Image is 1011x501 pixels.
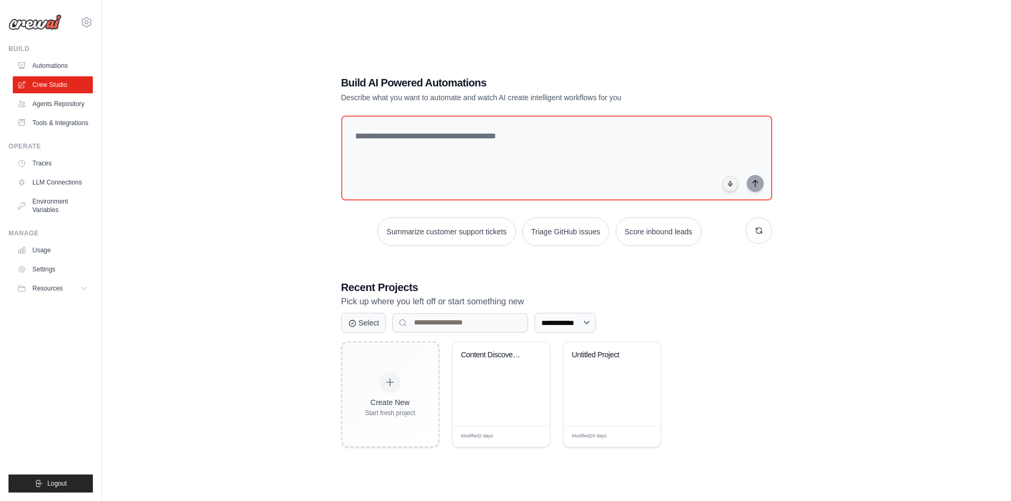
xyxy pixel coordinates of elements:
[722,176,738,192] button: Click to speak your automation idea
[461,433,494,440] span: Modified 2 days
[522,217,609,246] button: Triage GitHub issues
[8,474,93,493] button: Logout
[365,409,416,417] div: Start fresh project
[572,350,636,360] div: Untitled Project
[341,313,386,333] button: Select
[377,217,515,246] button: Summarize customer support tickets
[13,57,93,74] a: Automations
[13,174,93,191] a: LLM Connections
[341,280,772,295] h3: Recent Projects
[524,433,533,441] span: Edit
[341,92,698,103] p: Describe what you want to automate and watch AI create intelligent workflows for you
[13,261,93,278] a: Settings
[13,280,93,297] button: Resources
[13,155,93,172] a: Traces
[13,242,93,259] a: Usage
[8,229,93,238] div: Manage
[341,295,772,309] p: Pick up where you left off or start something new
[8,45,93,53] div: Build
[8,14,62,30] img: Logo
[746,217,772,244] button: Get new suggestions
[365,397,416,408] div: Create New
[32,284,63,293] span: Resources
[616,217,702,246] button: Score inbound leads
[13,95,93,112] a: Agents Repository
[572,433,607,440] span: Modified 29 days
[47,479,67,488] span: Logout
[461,350,525,360] div: Content Discovery & Reading List Curator
[13,76,93,93] a: Crew Studio
[13,193,93,218] a: Environment Variables
[341,75,698,90] h1: Build AI Powered Automations
[13,115,93,131] a: Tools & Integrations
[635,433,644,441] span: Edit
[8,142,93,151] div: Operate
